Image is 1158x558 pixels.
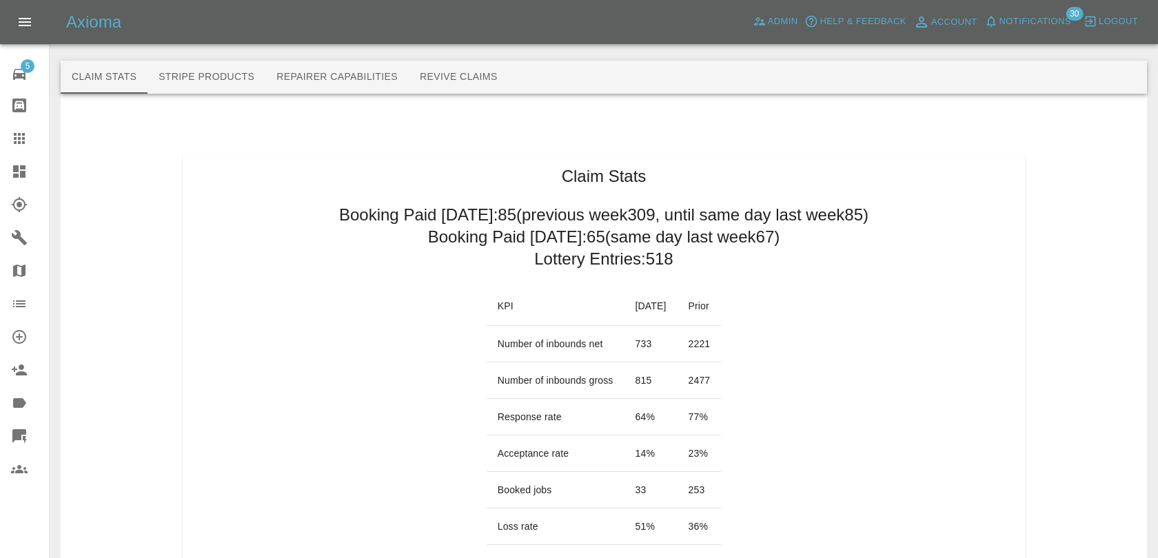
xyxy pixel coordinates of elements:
a: Account [910,11,981,33]
td: 253 [678,472,722,508]
td: Booked jobs [487,472,624,508]
td: Response rate [487,399,624,435]
td: 36 % [678,508,722,545]
button: Logout [1080,11,1141,32]
th: Prior [678,287,722,326]
button: Stripe Products [148,61,265,94]
td: Loss rate [487,508,624,545]
td: 2477 [678,362,722,399]
span: Logout [1099,14,1138,30]
button: Revive Claims [409,61,509,94]
span: Account [931,14,977,30]
th: KPI [487,287,624,326]
h2: Lottery Entries: 518 [534,248,673,270]
td: 14 % [624,435,678,472]
span: 5 [21,59,34,73]
td: 23 % [678,435,722,472]
span: Help & Feedback [820,14,906,30]
td: 77 % [678,399,722,435]
td: 64 % [624,399,678,435]
td: 2221 [678,326,722,362]
h5: Axioma [66,11,121,33]
button: Claim Stats [61,61,148,94]
td: Number of inbounds gross [487,362,624,399]
td: 51 % [624,508,678,545]
h2: Booking Paid [DATE]: 85 (previous week 309 , until same day last week 85 ) [339,204,868,226]
button: Open drawer [8,6,41,39]
span: Admin [768,14,798,30]
td: 733 [624,326,678,362]
h2: Booking Paid [DATE]: 65 (same day last week 67 ) [428,226,780,248]
a: Admin [749,11,802,32]
td: Number of inbounds net [487,326,624,362]
th: [DATE] [624,287,678,326]
td: 33 [624,472,678,508]
td: 815 [624,362,678,399]
h1: Claim Stats [562,165,647,187]
td: Acceptance rate [487,435,624,472]
button: Help & Feedback [801,11,909,32]
button: Notifications [981,11,1075,32]
span: Notifications [999,14,1071,30]
span: 30 [1066,7,1083,21]
button: Repairer Capabilities [265,61,409,94]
